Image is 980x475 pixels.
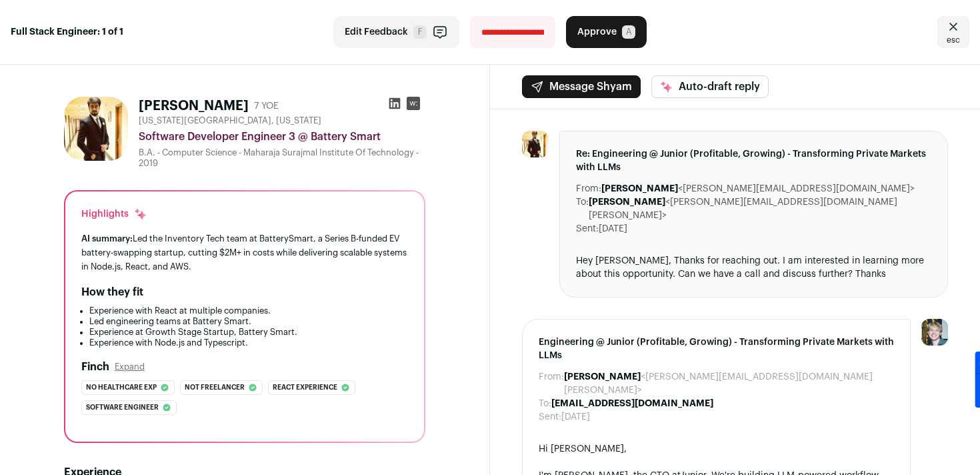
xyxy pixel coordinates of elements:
span: Software engineer [86,401,159,414]
strong: Full Stack Engineer: 1 of 1 [11,25,123,39]
a: Close [937,16,969,48]
div: 7 YOE [254,99,279,113]
span: Not freelancer [185,381,245,394]
button: Message Shyam [522,75,641,98]
div: Led the Inventory Tech team at BatterySmart, a Series B-funded EV battery-swapping startup, cutti... [81,231,408,274]
dt: To: [576,195,589,222]
li: Led engineering teams at Battery Smart. [89,316,408,327]
b: [EMAIL_ADDRESS][DOMAIN_NAME] [551,399,713,408]
button: Approve A [566,16,647,48]
li: Experience at Growth Stage Startup, Battery Smart. [89,327,408,338]
dd: <[PERSON_NAME][EMAIL_ADDRESS][DOMAIN_NAME]> [601,182,915,195]
dt: Sent: [576,222,599,235]
b: [PERSON_NAME] [564,372,641,382]
img: ef009b7c0a1a7761c5fc804b3203435e40408ed7965c12d8effd5ae5907622d8.jpg [522,131,549,157]
img: ef009b7c0a1a7761c5fc804b3203435e40408ed7965c12d8effd5ae5907622d8.jpg [64,97,128,161]
span: AI summary: [81,234,133,243]
div: B.A. - Computer Science - Maharaja Surajmal Institute Of Technology - 2019 [139,147,425,169]
button: Expand [115,362,145,372]
button: Auto-draft reply [651,75,769,98]
div: Hey [PERSON_NAME], Thanks for reaching out. I am interested in learning more about this opportuni... [576,254,931,281]
img: 6494470-medium_jpg [921,319,948,346]
span: F [413,25,427,39]
span: No healthcare exp [86,381,157,394]
span: React experience [273,381,337,394]
button: Edit Feedback F [333,16,459,48]
li: Experience with React at multiple companies. [89,306,408,316]
li: Experience with Node.js and Typescript. [89,338,408,348]
span: Engineering @ Junior (Profitable, Growing) - Transforming Private Markets with LLMs [539,336,894,362]
b: [PERSON_NAME] [601,184,678,193]
div: Hi [PERSON_NAME], [539,442,894,456]
div: Highlights [81,207,147,221]
b: [PERSON_NAME] [589,197,665,207]
span: Approve [577,25,617,39]
dd: [DATE] [599,222,627,235]
h2: How they fit [81,284,143,300]
dt: Sent: [539,410,561,424]
h1: [PERSON_NAME] [139,97,249,115]
h2: Finch [81,359,109,375]
dd: [DATE] [561,410,590,424]
dd: <[PERSON_NAME][EMAIL_ADDRESS][DOMAIN_NAME][PERSON_NAME]> [564,370,894,397]
span: [US_STATE][GEOGRAPHIC_DATA], [US_STATE] [139,115,321,126]
span: Re: Engineering @ Junior (Profitable, Growing) - Transforming Private Markets with LLMs [576,147,931,174]
dt: From: [576,182,601,195]
dt: To: [539,397,551,410]
dd: <[PERSON_NAME][EMAIL_ADDRESS][DOMAIN_NAME][PERSON_NAME]> [589,195,931,222]
span: Edit Feedback [345,25,408,39]
dt: From: [539,370,564,397]
div: Software Developer Engineer 3 @ Battery Smart [139,129,425,145]
span: A [622,25,635,39]
span: esc [947,35,960,45]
